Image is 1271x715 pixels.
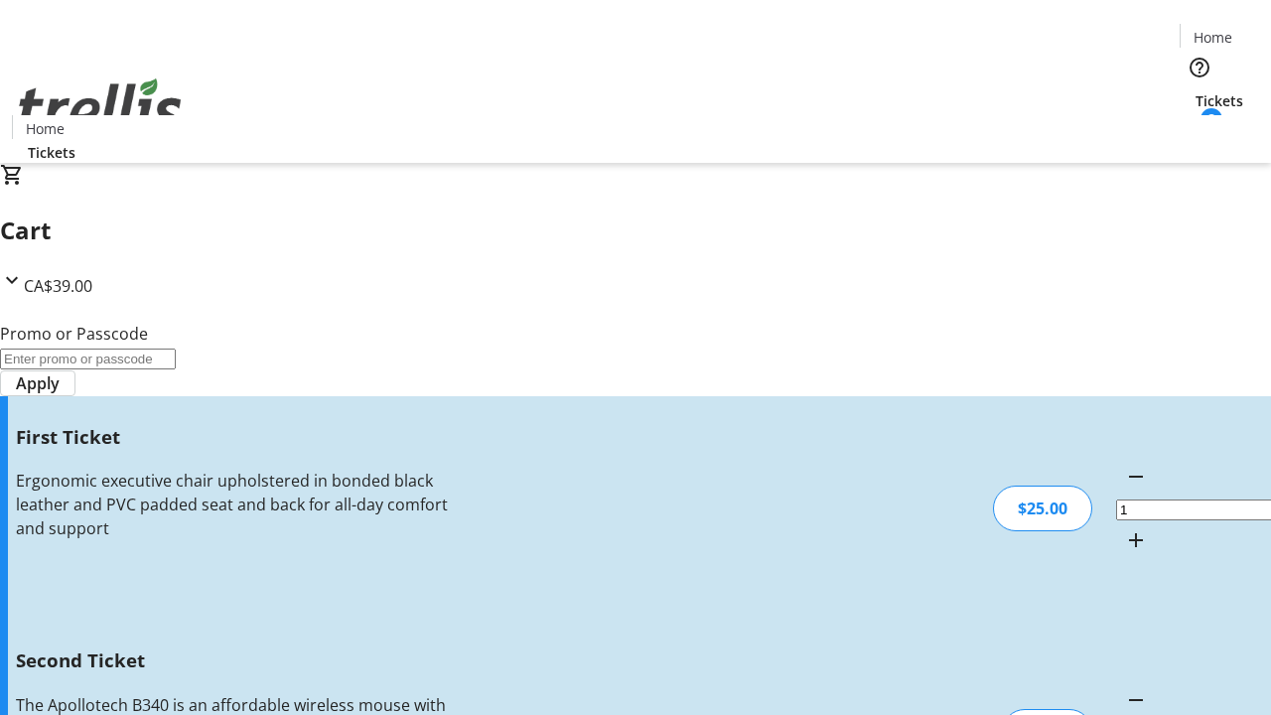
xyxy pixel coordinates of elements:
[12,57,189,156] img: Orient E2E Organization anWVwFg3SF's Logo
[24,275,92,297] span: CA$39.00
[16,646,450,674] h3: Second Ticket
[1181,27,1244,48] a: Home
[13,118,76,139] a: Home
[26,118,65,139] span: Home
[1180,90,1259,111] a: Tickets
[1116,520,1156,560] button: Increment by one
[16,469,450,540] div: Ergonomic executive chair upholstered in bonded black leather and PVC padded seat and back for al...
[16,423,450,451] h3: First Ticket
[1194,27,1232,48] span: Home
[12,142,91,163] a: Tickets
[1180,111,1219,151] button: Cart
[1180,48,1219,87] button: Help
[1116,457,1156,497] button: Decrement by one
[1196,90,1243,111] span: Tickets
[28,142,75,163] span: Tickets
[16,371,60,395] span: Apply
[993,486,1092,531] div: $25.00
